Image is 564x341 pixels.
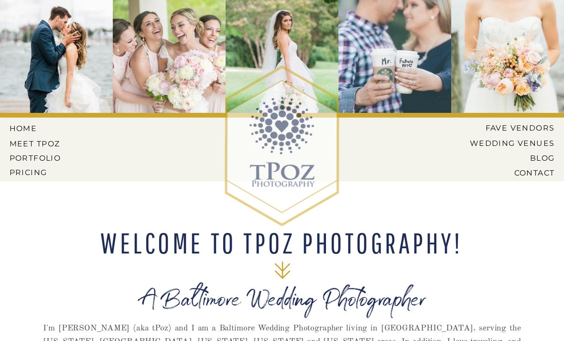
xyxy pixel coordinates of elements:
[10,154,63,163] a: PORTFOLIO
[95,229,469,257] h2: WELCOME TO tPoz Photography!
[10,124,52,133] a: HOME
[463,154,555,163] a: BLOG
[10,139,61,148] a: MEET tPoz
[477,124,554,132] a: Fave Vendors
[10,168,63,176] a: Pricing
[70,293,495,324] h1: A Baltimore Wedding Photographer
[481,168,554,177] a: CONTACT
[456,139,554,147] a: Wedding Venues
